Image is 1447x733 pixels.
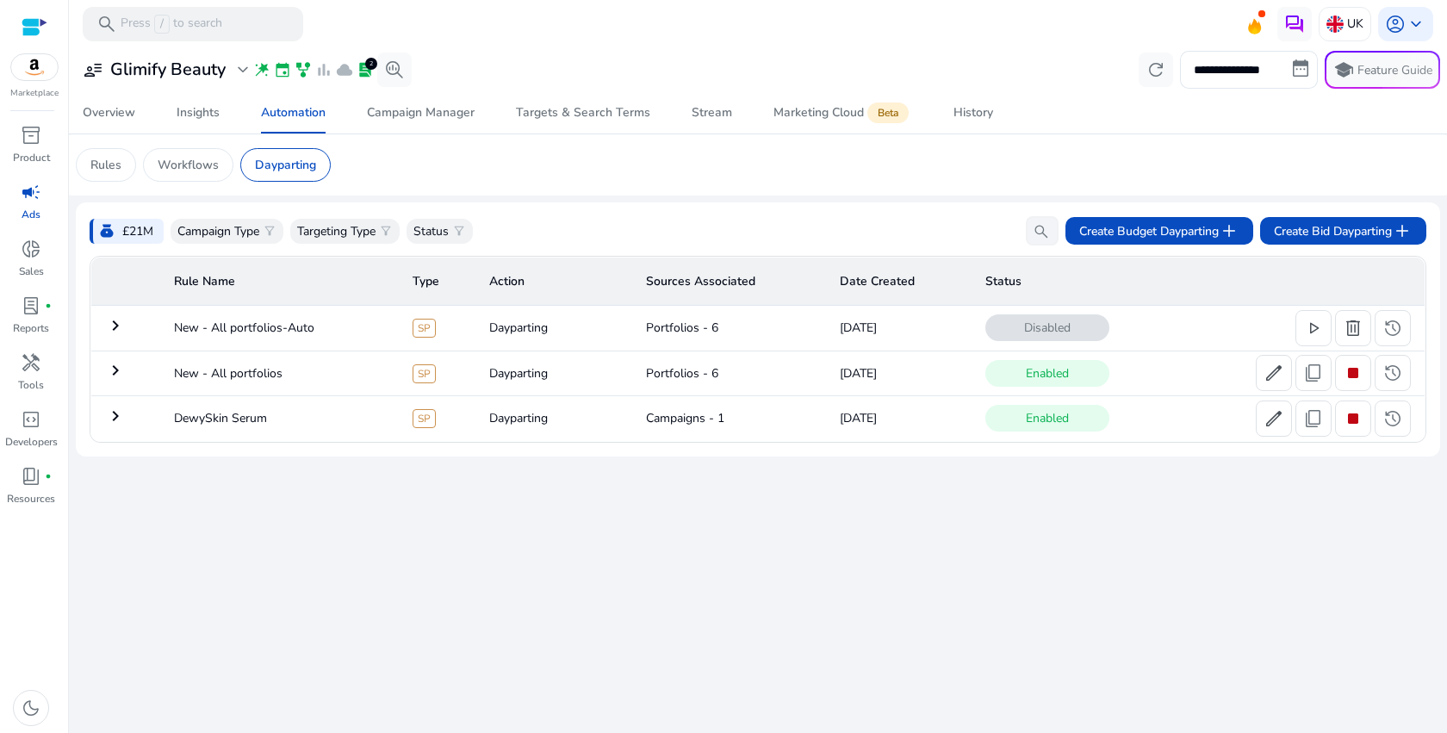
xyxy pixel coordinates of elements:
[632,351,827,395] td: Portfolios - 6
[274,61,291,78] span: event
[177,222,259,240] p: Campaign Type
[773,106,912,120] div: Marketing Cloud
[110,59,226,80] h3: Glimify Beauty
[1375,401,1411,437] button: history
[160,351,399,395] td: New - All portfolios
[826,306,972,351] td: [DATE]
[315,61,332,78] span: bar_chart
[1335,401,1371,437] button: stop
[98,222,115,239] span: money_bag
[1256,355,1292,391] button: edit
[985,405,1109,432] span: Enabled
[692,107,732,119] div: Stream
[45,302,52,309] span: fiber_manual_record
[379,224,393,238] span: filter_alt
[632,306,827,351] td: Portfolios - 6
[985,314,1109,341] span: Disabled
[121,15,222,34] p: Press to search
[1382,363,1403,383] span: history
[365,58,377,70] div: 2
[160,258,399,306] th: Rule Name
[255,156,316,174] p: Dayparting
[1146,59,1166,80] span: refresh
[105,360,126,381] mat-icon: keyboard_arrow_right
[826,258,972,306] th: Date Created
[826,396,972,441] td: [DATE]
[122,222,153,240] p: £21M
[10,87,59,100] p: Marketplace
[160,306,399,351] td: New - All portfolios-Auto
[96,14,117,34] span: search
[1385,14,1406,34] span: account_circle
[475,396,632,441] td: Dayparting
[21,125,41,146] span: inventory_2
[253,61,270,78] span: wand_stars
[83,59,103,80] span: user_attributes
[21,352,41,373] span: handyman
[7,491,55,506] p: Resources
[632,396,827,441] td: Campaigns - 1
[1347,9,1363,39] p: UK
[357,61,374,78] span: lab_profile
[19,264,44,279] p: Sales
[1357,62,1432,79] p: Feature Guide
[1264,408,1284,429] span: edit
[336,61,353,78] span: cloud
[1065,217,1253,245] button: Create Budget Daypartingadd
[83,107,135,119] div: Overview
[1343,363,1363,383] span: stop
[21,295,41,316] span: lab_profile
[985,360,1109,387] span: Enabled
[972,258,1425,306] th: Status
[1335,355,1371,391] button: stop
[18,377,44,393] p: Tools
[413,409,436,428] span: SP
[1335,310,1371,346] button: delete
[1382,408,1403,429] span: history
[632,258,827,306] th: Sources Associated
[826,351,972,395] td: [DATE]
[1382,318,1403,339] span: history
[90,156,121,174] p: Rules
[22,207,40,222] p: Ads
[1274,221,1413,241] span: Create Bid Dayparting
[1303,363,1324,383] span: content_copy
[154,15,170,34] span: /
[1219,221,1239,241] span: add
[475,258,632,306] th: Action
[1260,217,1426,245] button: Create Bid Daypartingadd
[413,364,436,383] span: SP
[1392,221,1413,241] span: add
[297,222,376,240] p: Targeting Type
[1375,310,1411,346] button: history
[367,107,475,119] div: Campaign Manager
[1406,14,1426,34] span: keyboard_arrow_down
[475,351,632,395] td: Dayparting
[233,59,253,80] span: expand_more
[413,222,449,240] p: Status
[21,239,41,259] span: donut_small
[5,434,58,450] p: Developers
[1079,221,1239,241] span: Create Budget Dayparting
[21,409,41,430] span: code_blocks
[263,224,276,238] span: filter_alt
[384,59,405,80] span: search_insights
[21,182,41,202] span: campaign
[13,320,49,336] p: Reports
[475,306,632,351] td: Dayparting
[11,54,58,80] img: amazon.svg
[295,61,312,78] span: family_history
[953,107,993,119] div: History
[1326,16,1344,33] img: uk.svg
[1295,355,1332,391] button: content_copy
[1139,53,1173,87] button: refresh
[261,107,326,119] div: Automation
[1303,318,1324,339] span: play_arrow
[1333,59,1354,80] span: school
[1303,408,1324,429] span: content_copy
[1033,223,1050,240] span: search
[160,396,399,441] td: DewySkin Serum
[1295,310,1332,346] button: play_arrow
[399,258,475,306] th: Type
[377,53,412,87] button: search_insights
